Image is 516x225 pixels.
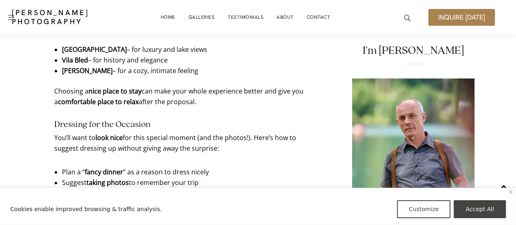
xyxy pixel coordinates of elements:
[10,204,162,214] p: Cookies enable improved browsing & traffic analysis.
[54,120,307,129] h3: Dressing for the Occasion
[62,66,113,75] strong: [PERSON_NAME]
[454,200,506,218] button: Accept All
[397,200,451,218] button: Customize
[438,14,485,21] span: Inquire [DATE]
[428,9,495,26] a: Inquire [DATE]
[307,9,330,25] a: Contact
[352,45,474,56] h2: I'm [PERSON_NAME]
[62,44,299,55] li: – for luxury and lake views
[62,177,299,188] li: Suggest to remember your trip
[54,132,307,154] p: You’ll want to for this special moment (and the photos!). Here’s how to suggest dressing up witho...
[54,86,307,107] p: Choosing a can make your whole experience better and give you a after the proposal.
[188,9,215,25] a: Galleries
[85,167,123,176] strong: fancy dinner
[89,87,142,96] strong: nice place to stay
[12,8,102,26] a: [PERSON_NAME] Photography
[400,11,415,25] a: icon-magnifying-glass34
[161,9,175,25] a: Home
[62,56,88,65] strong: Vila Bled
[62,45,127,54] strong: [GEOGRAPHIC_DATA]
[277,9,294,25] a: About
[62,167,299,177] li: Plan a “ ” as a reason to dress nicely
[228,9,264,25] a: Testimonials
[62,55,299,65] li: – for history and elegance
[62,65,299,76] li: – for a cozy, intimate feeling
[58,97,139,106] strong: comfortable place to relax
[86,178,129,187] strong: taking photos
[95,133,123,142] strong: look nice
[509,190,512,194] img: Close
